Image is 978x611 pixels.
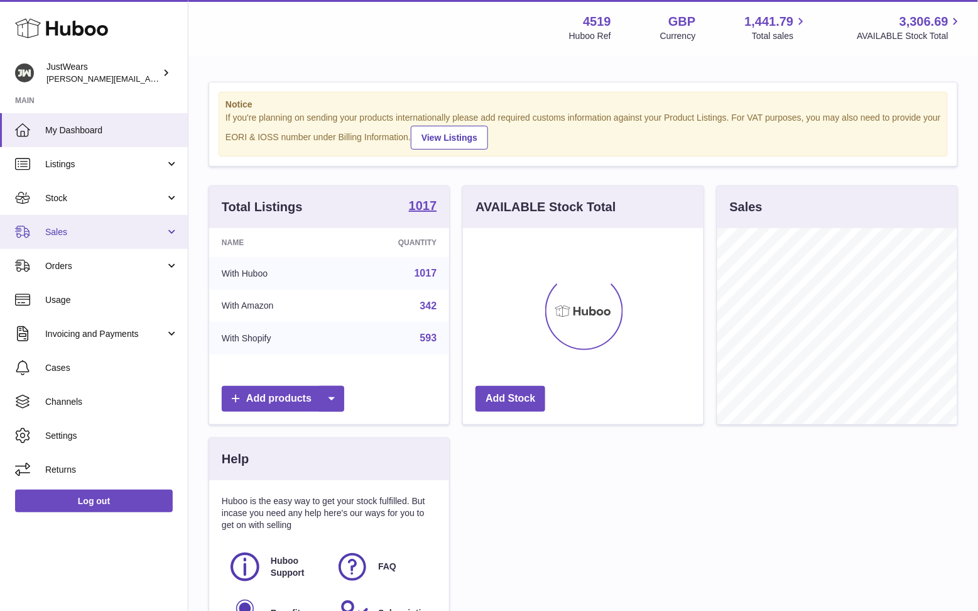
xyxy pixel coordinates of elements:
a: View Listings [411,126,488,150]
span: Stock [45,192,165,204]
strong: GBP [668,13,695,30]
span: Usage [45,294,178,306]
span: My Dashboard [45,124,178,136]
a: 1017 [409,199,437,214]
span: Orders [45,260,165,272]
td: With Amazon [209,290,340,322]
span: FAQ [378,561,396,573]
p: Huboo is the easy way to get your stock fulfilled. But incase you need any help here's our ways f... [222,495,437,531]
div: Huboo Ref [569,30,611,42]
span: Listings [45,158,165,170]
h3: Total Listings [222,199,303,216]
img: josh@just-wears.com [15,63,34,82]
span: Cases [45,362,178,374]
h3: Help [222,451,249,468]
a: 1017 [415,268,437,278]
th: Name [209,228,340,257]
span: Channels [45,396,178,408]
span: Total sales [752,30,808,42]
span: [PERSON_NAME][EMAIL_ADDRESS][DOMAIN_NAME] [46,74,252,84]
span: Invoicing and Payments [45,328,165,340]
td: With Shopify [209,322,340,355]
a: 1,441.79 Total sales [745,13,808,42]
span: Sales [45,226,165,238]
a: Add products [222,386,344,412]
span: AVAILABLE Stock Total [857,30,963,42]
span: Returns [45,464,178,476]
th: Quantity [340,228,449,257]
strong: 1017 [409,199,437,212]
a: 3,306.69 AVAILABLE Stock Total [857,13,963,42]
span: Huboo Support [271,555,322,579]
a: FAQ [335,550,430,584]
a: Huboo Support [228,550,323,584]
a: Add Stock [475,386,545,412]
div: JustWears [46,61,160,85]
span: Settings [45,430,178,442]
span: 1,441.79 [745,13,794,30]
span: 3,306.69 [899,13,948,30]
a: 342 [420,300,437,311]
div: Currency [660,30,696,42]
h3: AVAILABLE Stock Total [475,199,616,216]
a: 593 [420,333,437,343]
td: With Huboo [209,257,340,290]
strong: 4519 [583,13,611,30]
h3: Sales [730,199,763,216]
strong: Notice [225,99,941,111]
a: Log out [15,490,173,512]
div: If you're planning on sending your products internationally please add required customs informati... [225,112,941,150]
